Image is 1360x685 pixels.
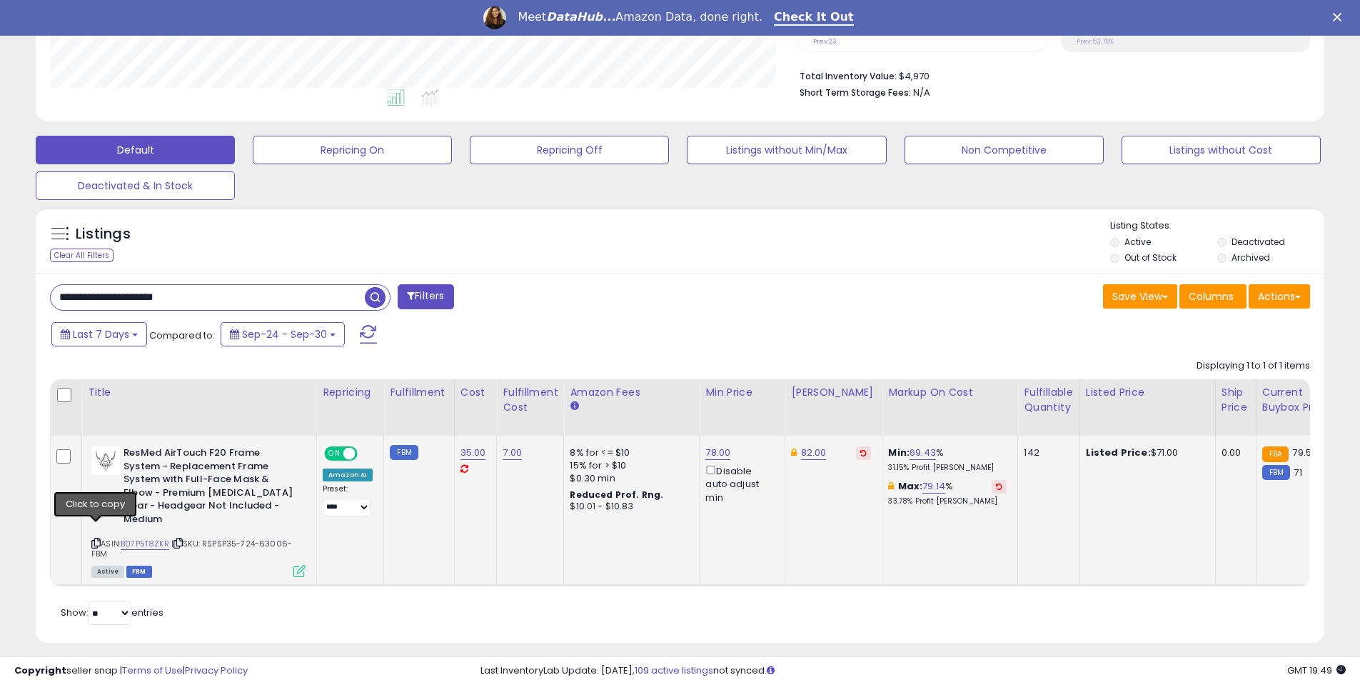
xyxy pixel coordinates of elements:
div: 142 [1024,446,1068,459]
a: 7.00 [503,446,522,460]
button: Non Competitive [905,136,1104,164]
div: $71.00 [1086,446,1204,459]
button: Deactivated & In Stock [36,171,235,200]
label: Out of Stock [1124,251,1177,264]
div: Listed Price [1086,385,1209,400]
a: 82.00 [801,446,827,460]
div: Preset: [323,484,373,516]
button: Default [36,136,235,164]
div: Clear All Filters [50,249,114,262]
b: Reduced Prof. Rng. [570,489,663,501]
a: 109 active listings [635,664,713,677]
div: Meet Amazon Data, done right. [518,10,762,24]
span: Compared to: [149,329,215,342]
h5: Listings [76,224,131,244]
div: Cost [460,385,491,400]
div: Fulfillment Cost [503,385,558,415]
img: 31etXIHL0iL._SL40_.jpg [91,446,120,475]
a: Privacy Policy [185,664,248,677]
li: $4,970 [800,66,1299,84]
div: % [888,446,1007,473]
a: Check It Out [774,10,854,26]
div: 8% for <= $10 [570,446,688,459]
button: Listings without Min/Max [687,136,886,164]
label: Archived [1231,251,1270,264]
div: Displaying 1 to 1 of 1 items [1197,359,1310,373]
button: Repricing Off [470,136,669,164]
div: $10.01 - $10.83 [570,501,688,513]
label: Active [1124,236,1151,248]
b: Short Term Storage Fees: [800,86,911,99]
span: FBM [126,566,152,578]
i: This overrides the store level max markup for this listing [888,481,894,491]
b: Max: [898,479,923,493]
div: Disable auto adjust min [705,463,774,504]
i: This overrides the store level Dynamic Max Price for this listing [791,448,797,457]
div: Repricing [323,385,378,400]
div: Last InventoryLab Update: [DATE], not synced. [480,664,1346,678]
span: 79.5 [1292,446,1311,459]
a: 69.43 [910,446,936,460]
div: Amazon AI [323,469,373,481]
div: % [888,480,1007,506]
a: 78.00 [705,446,730,460]
a: B07P5T8ZKR [121,538,169,550]
small: FBM [390,445,418,460]
div: 0.00 [1222,446,1245,459]
div: Markup on Cost [888,385,1012,400]
div: Ship Price [1222,385,1250,415]
span: 2025-10-8 19:49 GMT [1287,664,1346,677]
span: | SKU: RSPSP35-724-63006-FBM [91,538,292,559]
div: 15% for > $10 [570,459,688,472]
p: Listing States: [1110,219,1324,233]
b: ResMed AirTouch F20 Frame System - Replacement Frame System with Full-Face Mask & Elbow - Premium... [124,446,297,529]
th: The percentage added to the cost of goods (COGS) that forms the calculator for Min & Max prices. [882,379,1018,436]
button: Repricing On [253,136,452,164]
a: 79.14 [922,479,945,494]
div: Title [88,385,311,400]
div: Close [1333,13,1347,21]
div: Current Buybox Price [1262,385,1336,415]
span: ON [326,448,343,460]
a: Terms of Use [122,664,183,677]
button: Sep-24 - Sep-30 [221,322,345,346]
a: 35.00 [460,446,486,460]
button: Last 7 Days [51,322,147,346]
small: Prev: 23 [813,37,837,46]
i: Revert to store-level Max Markup [996,483,1002,490]
div: Fulfillment [390,385,448,400]
small: Amazon Fees. [570,400,578,413]
div: Fulfillable Quantity [1024,385,1073,415]
span: OFF [356,448,378,460]
img: Profile image for Georgie [483,6,506,29]
small: Prev: 53.78% [1077,37,1114,46]
i: Revert to store-level Dynamic Max Price [860,449,867,456]
button: Listings without Cost [1122,136,1321,164]
b: Total Inventory Value: [800,70,897,82]
div: [PERSON_NAME] [791,385,876,400]
strong: Copyright [14,664,66,677]
i: DataHub... [546,10,615,24]
div: Amazon Fees [570,385,693,400]
span: All listings currently available for purchase on Amazon [91,566,124,578]
span: 71 [1294,466,1301,479]
b: Listed Price: [1086,446,1151,459]
p: 33.78% Profit [PERSON_NAME] [888,496,1007,506]
span: Show: entries [61,606,163,619]
span: N/A [913,86,930,99]
button: Actions [1249,284,1310,309]
div: Min Price [705,385,779,400]
div: $0.30 min [570,472,688,485]
button: Filters [398,284,453,309]
button: Save View [1103,284,1177,309]
div: ASIN: [91,446,306,576]
label: Deactivated [1231,236,1285,248]
b: Min: [888,446,910,459]
span: Sep-24 - Sep-30 [242,327,327,341]
span: Last 7 Days [73,327,129,341]
div: seller snap | | [14,664,248,678]
p: 31.15% Profit [PERSON_NAME] [888,463,1007,473]
small: FBM [1262,465,1290,480]
button: Columns [1179,284,1246,309]
span: Columns [1189,289,1234,304]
